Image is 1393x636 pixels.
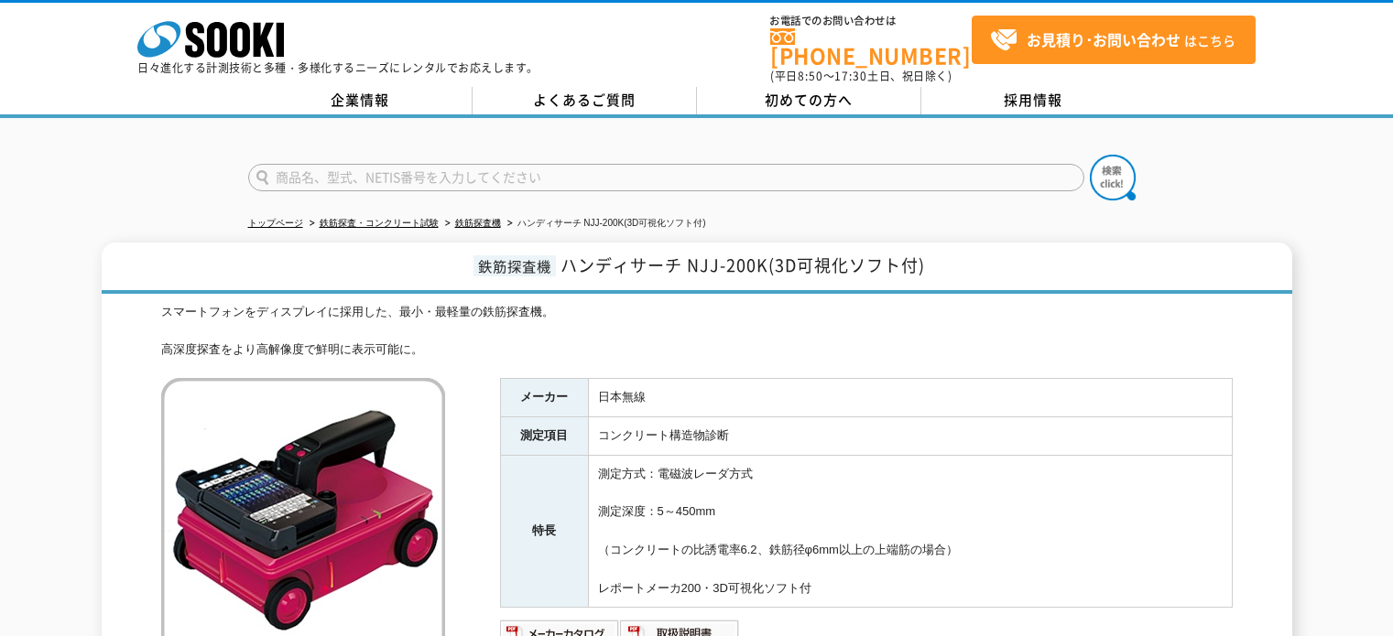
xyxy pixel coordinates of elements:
[248,164,1084,191] input: 商品名、型式、NETIS番号を入力してください
[248,87,473,114] a: 企業情報
[588,379,1232,417] td: 日本無線
[248,218,303,228] a: トップページ
[770,28,972,66] a: [PHONE_NUMBER]
[473,255,556,276] span: 鉄筋探査機
[770,16,972,27] span: お電話でのお問い合わせは
[320,218,439,228] a: 鉄筋探査・コンクリート試験
[972,16,1256,64] a: お見積り･お問い合わせはこちら
[137,62,539,73] p: 日々進化する計測技術と多種・多様化するニーズにレンタルでお応えします。
[770,68,952,84] span: (平日 ～ 土日、祝日除く)
[1090,155,1136,200] img: btn_search.png
[473,87,697,114] a: よくあるご質問
[697,87,921,114] a: 初めての方へ
[588,417,1232,456] td: コンクリート構造物診断
[588,455,1232,608] td: 測定方式：電磁波レーダ方式 測定深度：5～450mm （コンクリートの比誘電率6.2、鉄筋径φ6mm以上の上端筋の場合） レポートメーカ200・3D可視化ソフト付
[500,455,588,608] th: 特長
[834,68,867,84] span: 17:30
[500,417,588,456] th: 測定項目
[990,27,1235,54] span: はこちら
[500,379,588,417] th: メーカー
[921,87,1146,114] a: 採用情報
[1027,28,1181,50] strong: お見積り･お問い合わせ
[161,303,1233,360] div: スマートフォンをディスプレイに採用した、最小・最軽量の鉄筋探査機。 高深度探査をより高解像度で鮮明に表示可能に。
[560,253,925,277] span: ハンディサーチ NJJ-200K(3D可視化ソフト付)
[798,68,823,84] span: 8:50
[504,214,706,233] li: ハンディサーチ NJJ-200K(3D可視化ソフト付)
[765,90,853,110] span: 初めての方へ
[455,218,501,228] a: 鉄筋探査機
